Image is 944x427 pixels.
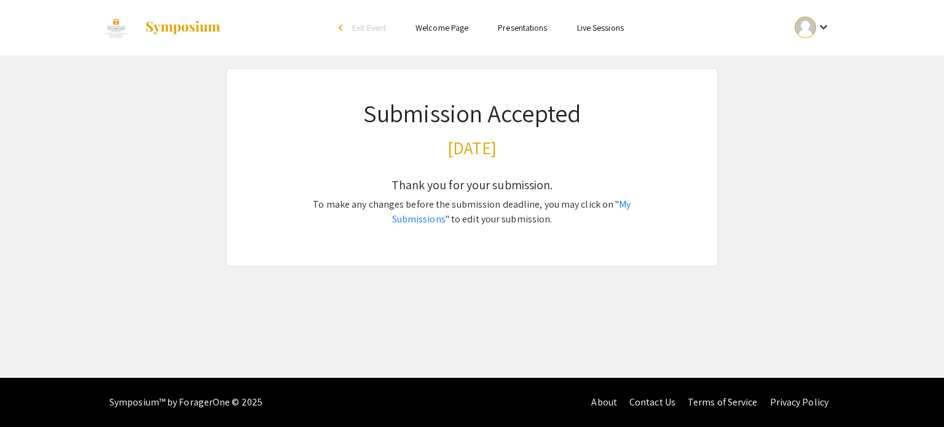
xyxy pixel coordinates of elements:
h1: Submission Accepted [286,98,658,128]
p: To make any changes before the submission deadline, you may click on " " to edit your submission. [286,197,658,227]
div: arrow_back_ios [339,24,346,31]
button: Expand account dropdown [782,14,844,41]
h3: [DATE] [286,138,658,159]
a: Contact Us [629,396,675,409]
a: Terms of Service [688,396,758,409]
mat-icon: Expand account dropdown [816,20,831,34]
a: Privacy Policy [770,396,828,409]
img: Symposium by ForagerOne [144,20,221,35]
h5: Thank you for your submission. [286,178,658,192]
a: Presentations [498,22,547,33]
a: Discovery Day 2025 [100,12,221,43]
span: Exit Event [352,22,386,33]
a: Welcome Page [415,22,468,33]
div: Symposium™ by ForagerOne © 2025 [109,378,262,427]
a: About [591,396,617,409]
img: Discovery Day 2025 [100,12,132,43]
iframe: Chat [9,372,52,418]
a: Live Sessions [577,22,624,33]
a: My Submissions [392,198,631,225]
